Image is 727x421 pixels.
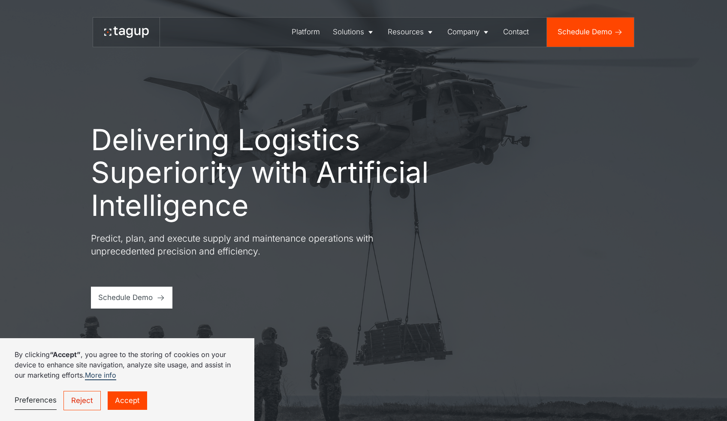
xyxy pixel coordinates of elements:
p: Predict, plan, and execute supply and maintenance operations with unprecedented precision and eff... [91,232,400,257]
div: Resources [388,27,424,37]
strong: “Accept” [50,350,81,359]
a: Preferences [15,391,57,410]
a: Company [441,18,497,47]
a: Reject [63,391,101,410]
a: Schedule Demo [91,287,173,309]
div: Company [447,27,480,37]
a: Platform [286,18,327,47]
a: Resources [381,18,441,47]
a: Contact [497,18,536,47]
p: By clicking , you agree to the storing of cookies on your device to enhance site navigation, anal... [15,349,240,380]
a: Accept [108,391,147,409]
a: More info [85,371,116,380]
a: Solutions [326,18,381,47]
h1: Delivering Logistics Superiority with Artificial Intelligence [91,123,451,221]
div: Solutions [333,27,364,37]
div: Schedule Demo [558,27,612,37]
div: Schedule Demo [98,292,153,303]
div: Contact [503,27,529,37]
div: Platform [292,27,320,37]
a: Schedule Demo [547,18,634,47]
